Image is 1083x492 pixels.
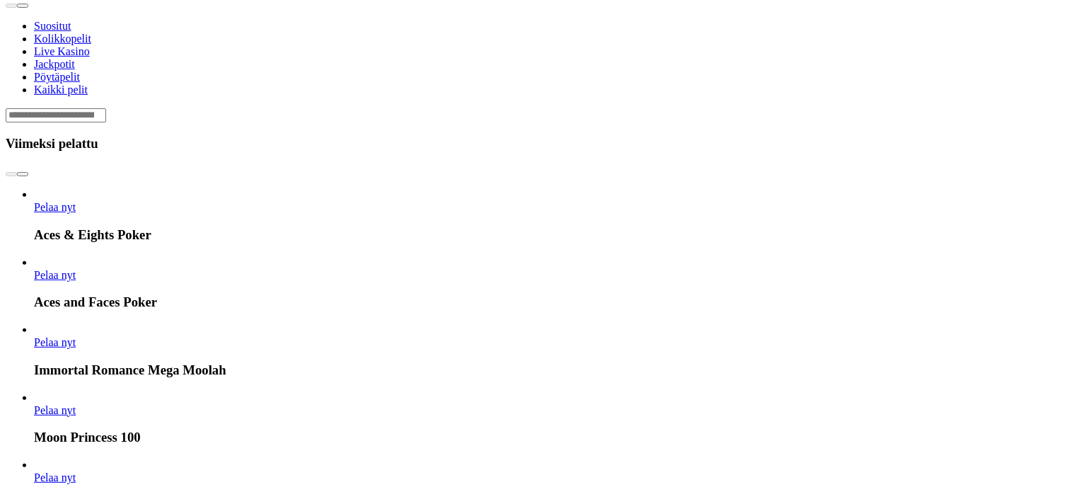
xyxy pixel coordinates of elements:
a: Extra Chilli [34,471,76,484]
a: Kaikki pelit [34,84,88,96]
h3: Aces and Faces Poker [34,294,1077,310]
h3: Viimeksi pelattu [6,136,1077,151]
h3: Immortal Romance Mega Moolah [34,362,1077,378]
button: prev slide [6,172,17,176]
a: Immortal Romance Mega Moolah [34,336,76,348]
article: Immortal Romance Mega Moolah [34,324,1077,378]
a: Jackpotit [34,58,75,70]
a: Aces & Eights Poker [34,201,76,213]
button: prev slide [6,4,17,8]
span: Pelaa nyt [34,404,76,416]
a: Pöytäpelit [34,71,80,83]
span: Pelaa nyt [34,471,76,484]
button: next slide [17,172,28,176]
a: Aces and Faces Poker [34,269,76,281]
a: Suositut [34,20,71,32]
button: next slide [17,4,28,8]
span: Pelaa nyt [34,269,76,281]
h3: Moon Princess 100 [34,430,1077,445]
h3: Aces & Eights Poker [34,227,1077,243]
a: Kolikkopelit [34,33,91,45]
article: Aces and Faces Poker [34,256,1077,311]
article: Moon Princess 100 [34,391,1077,446]
article: Aces & Eights Poker [34,188,1077,243]
a: Moon Princess 100 [34,404,76,416]
span: Pelaa nyt [34,336,76,348]
input: Search [6,108,106,122]
a: Live Kasino [34,45,90,57]
span: Pelaa nyt [34,201,76,213]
